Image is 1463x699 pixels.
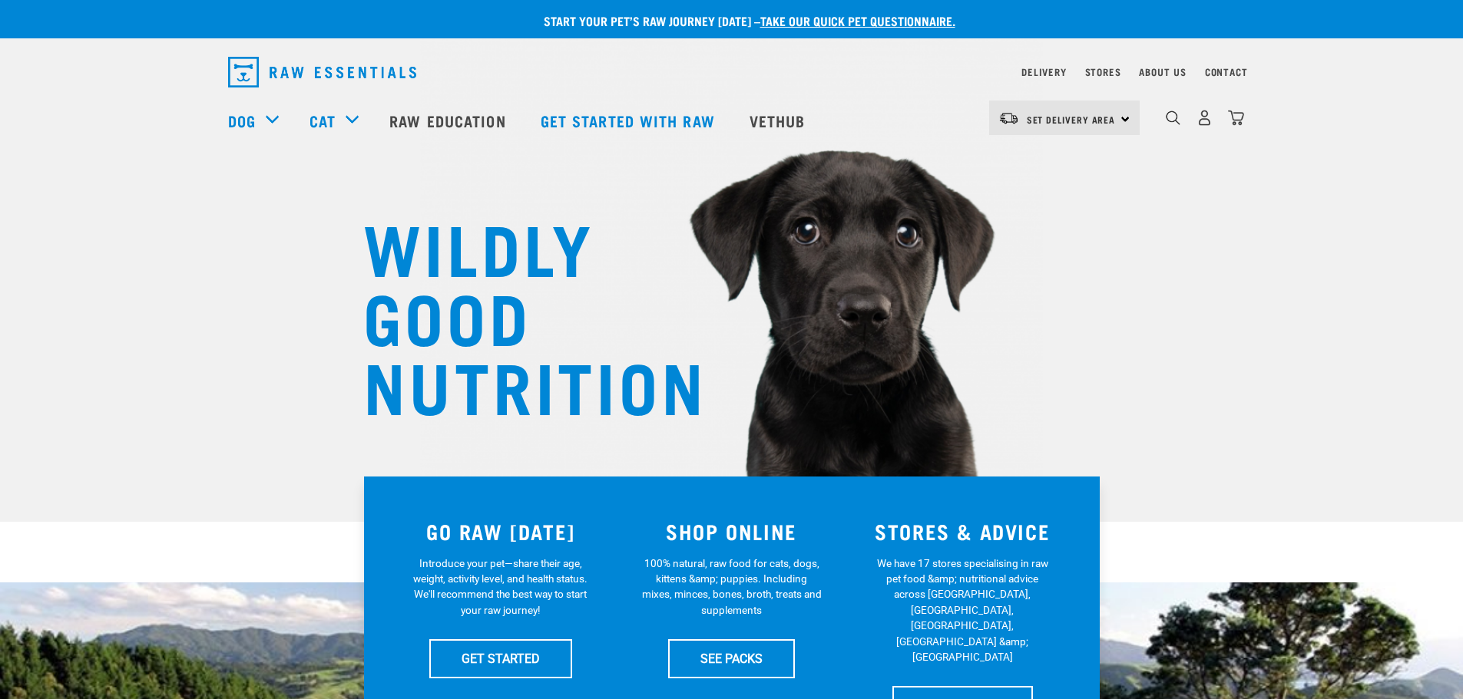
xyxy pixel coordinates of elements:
[216,51,1248,94] nav: dropdown navigation
[998,111,1019,125] img: van-moving.png
[641,556,822,618] p: 100% natural, raw food for cats, dogs, kittens &amp; puppies. Including mixes, minces, bones, bro...
[1205,69,1248,74] a: Contact
[872,556,1053,665] p: We have 17 stores specialising in raw pet food &amp; nutritional advice across [GEOGRAPHIC_DATA],...
[374,90,525,151] a: Raw Education
[1197,110,1213,126] img: user.png
[734,90,825,151] a: Vethub
[668,639,795,678] a: SEE PACKS
[1139,69,1186,74] a: About Us
[395,519,607,543] h3: GO RAW [DATE]
[1228,110,1244,126] img: home-icon@2x.png
[1166,110,1180,125] img: home-icon-1@2x.png
[228,109,256,132] a: Dog
[309,109,336,132] a: Cat
[525,90,734,151] a: Get started with Raw
[1085,69,1121,74] a: Stores
[429,639,572,678] a: GET STARTED
[856,519,1069,543] h3: STORES & ADVICE
[625,519,838,543] h3: SHOP ONLINE
[1027,117,1116,122] span: Set Delivery Area
[410,556,591,618] p: Introduce your pet—share their age, weight, activity level, and health status. We'll recommend th...
[363,211,670,418] h1: WILDLY GOOD NUTRITION
[760,17,955,24] a: take our quick pet questionnaire.
[1021,69,1066,74] a: Delivery
[228,57,416,87] img: Raw Essentials Logo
